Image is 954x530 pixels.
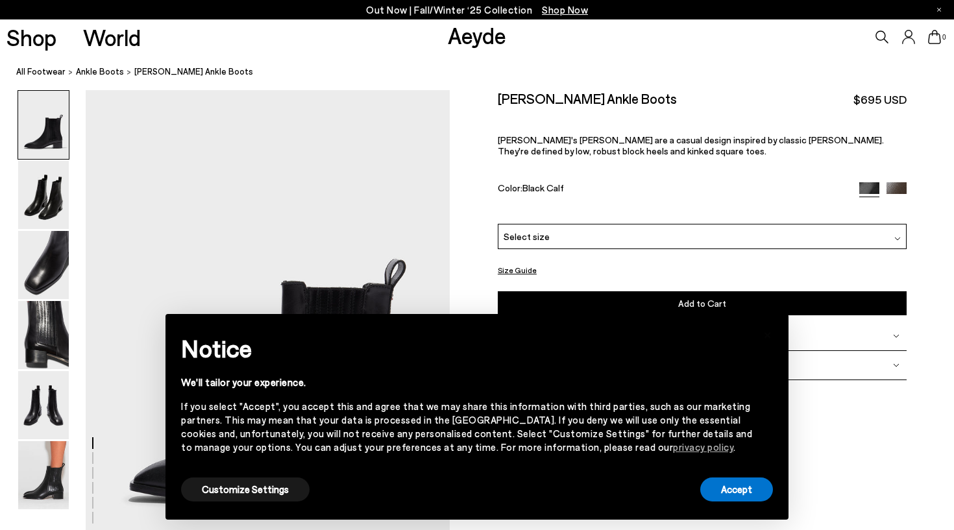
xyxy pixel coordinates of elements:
button: Close this notice [752,318,783,349]
div: We'll tailor your experience. [181,376,752,389]
span: × [763,324,772,343]
button: Accept [700,477,773,501]
a: privacy policy [673,441,733,453]
button: Customize Settings [181,477,310,501]
h2: Notice [181,331,752,365]
div: If you select "Accept", you accept this and agree that we may share this information with third p... [181,400,752,454]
